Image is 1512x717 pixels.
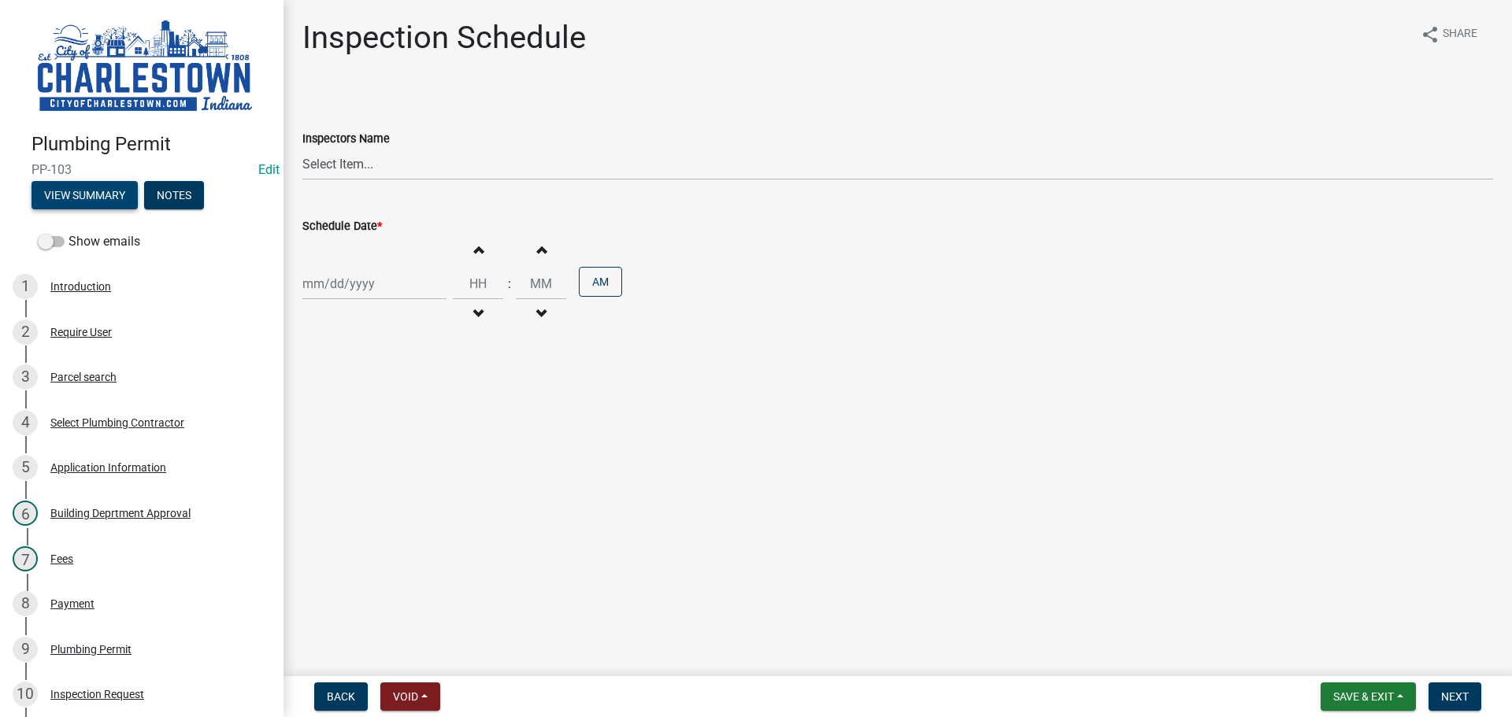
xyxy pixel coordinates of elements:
div: Introduction [50,281,111,292]
div: : [503,275,516,294]
img: City of Charlestown, Indiana [31,17,258,116]
span: Next [1441,690,1469,703]
div: Plumbing Permit [50,644,132,655]
div: 10 [13,682,38,707]
button: Next [1429,682,1481,711]
input: Minutes [516,268,566,300]
button: Void [380,682,440,711]
span: PP-103 [31,162,252,177]
div: 1 [13,274,38,299]
div: Parcel search [50,371,117,383]
wm-modal-confirm: Edit Application Number [258,162,280,177]
div: 8 [13,591,38,616]
label: Inspectors Name [302,134,390,145]
button: Back [314,682,368,711]
button: Notes [144,181,204,209]
div: Inspection Request [50,689,144,700]
button: AM [579,267,622,297]
div: Select Plumbing Contractor [50,417,184,428]
span: Save & Exit [1333,690,1394,703]
label: Show emails [38,232,140,251]
div: 7 [13,546,38,571]
span: Void [393,690,418,703]
div: 4 [13,410,38,435]
div: Fees [50,553,73,564]
div: Require User [50,327,112,338]
wm-modal-confirm: Notes [144,190,204,202]
wm-modal-confirm: Summary [31,190,138,202]
h4: Plumbing Permit [31,133,271,156]
a: Edit [258,162,280,177]
input: Hours [453,268,503,300]
div: 5 [13,455,38,480]
div: 3 [13,364,38,390]
h1: Inspection Schedule [302,19,586,57]
div: 2 [13,320,38,345]
div: Application Information [50,462,166,473]
i: share [1421,25,1440,44]
div: 9 [13,637,38,662]
button: View Summary [31,181,138,209]
div: Payment [50,598,94,609]
span: Share [1443,25,1477,44]
label: Schedule Date [302,221,382,232]
button: Save & Exit [1321,682,1416,711]
input: mm/dd/yyyy [302,268,447,300]
div: Building Deprtment Approval [50,508,191,519]
button: shareShare [1408,19,1490,50]
span: Back [327,690,355,703]
div: 6 [13,501,38,526]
